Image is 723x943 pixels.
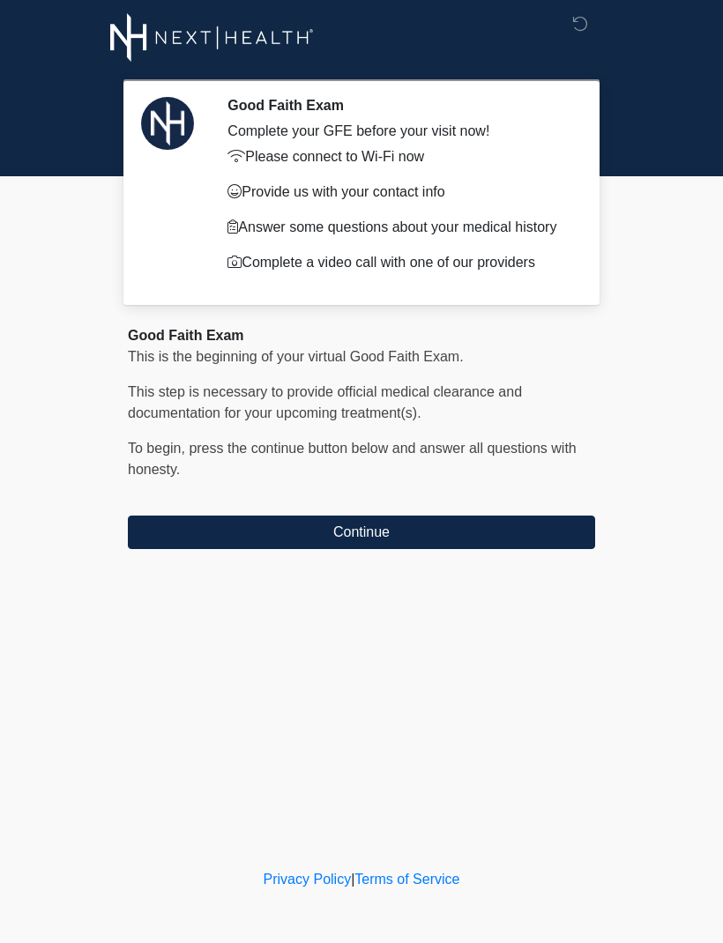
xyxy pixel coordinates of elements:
[128,441,577,477] span: To begin, ﻿﻿﻿﻿﻿﻿press the continue button below and answer all questions with honesty.
[227,97,569,114] h2: Good Faith Exam
[227,121,569,142] div: Complete your GFE before your visit now!
[354,872,459,887] a: Terms of Service
[227,182,569,203] p: Provide us with your contact info
[128,516,595,549] button: Continue
[110,13,314,62] img: Next-Health Logo
[128,325,595,346] div: Good Faith Exam
[227,146,569,167] p: Please connect to Wi-Fi now
[128,384,522,420] span: This step is necessary to provide official medical clearance and documentation for your upcoming ...
[141,97,194,150] img: Agent Avatar
[351,872,354,887] a: |
[128,349,464,364] span: This is the beginning of your virtual Good Faith Exam.
[227,252,569,273] p: Complete a video call with one of our providers
[264,872,352,887] a: Privacy Policy
[227,217,569,238] p: Answer some questions about your medical history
